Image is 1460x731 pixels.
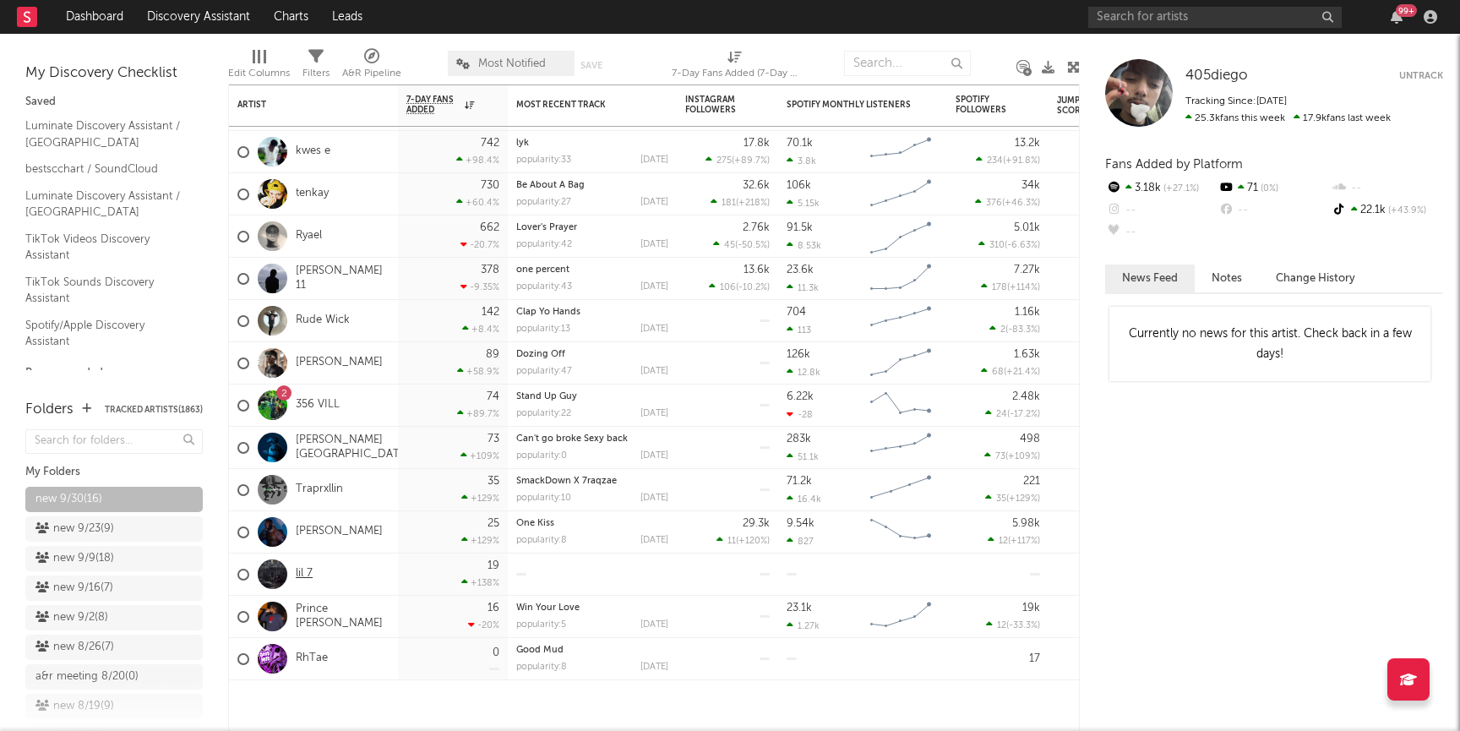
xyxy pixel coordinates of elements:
div: [DATE] [640,367,668,376]
div: 5.15k [787,198,820,209]
div: 16 [488,603,499,614]
div: Win Your Love [516,603,668,613]
div: +109 % [460,450,499,461]
div: 92.4 [1057,226,1125,247]
div: +58.9 % [457,366,499,377]
a: a&r meeting 8/20(0) [25,664,203,690]
div: 0 [493,647,499,658]
div: 20.0 [1057,480,1125,500]
div: 70.2 [1057,311,1125,331]
span: -17.2 % [1010,410,1038,419]
div: [DATE] [640,325,668,334]
div: ( ) [985,408,1040,419]
a: [PERSON_NAME] [296,356,383,370]
div: popularity: 22 [516,409,571,418]
svg: Chart title [863,596,939,638]
a: 356 VILL [296,398,340,412]
div: 1.27k [787,620,820,631]
div: ( ) [981,281,1040,292]
div: 34k [1021,180,1040,191]
a: lil 7 [296,567,313,581]
div: Edit Columns [228,42,290,91]
div: 730 [481,180,499,191]
span: 310 [989,241,1005,250]
a: Rude Wick [296,314,350,328]
div: -- [1105,221,1218,243]
div: 3.18k [1105,177,1218,199]
div: popularity: 42 [516,240,572,249]
div: [DATE] [640,451,668,461]
div: 126k [787,349,810,360]
div: [DATE] [640,198,668,207]
a: Good Mud [516,646,564,655]
a: [PERSON_NAME] 11 [296,265,390,293]
div: My Folders [25,462,203,483]
div: +129 % [461,493,499,504]
div: 7-Day Fans Added (7-Day Fans Added) [672,42,798,91]
div: popularity: 13 [516,325,570,334]
div: popularity: 5 [516,620,566,630]
svg: Chart title [863,173,939,215]
span: +43.9 % [1386,206,1426,215]
div: 99 + [1396,4,1417,17]
div: Saved [25,92,203,112]
div: popularity: 0 [516,451,567,461]
div: 70.1k [787,138,813,149]
div: 71.1 [1057,396,1125,416]
div: [DATE] [640,155,668,165]
div: +138 % [461,577,499,588]
a: new 9/30(16) [25,487,203,512]
span: 2 [1000,325,1005,335]
button: News Feed [1105,265,1195,292]
div: Currently no news for this artist. Check back in a few days! [1109,307,1430,381]
div: 378 [481,265,499,275]
span: -33.3 % [1009,621,1038,630]
span: +129 % [1009,494,1038,504]
span: 178 [992,283,1007,292]
div: ( ) [716,535,770,546]
div: 23.6k [787,265,814,275]
span: +27.1 % [1161,184,1199,194]
div: new 9/9 ( 18 ) [35,548,114,569]
span: +89.7 % [734,156,767,166]
div: a&r meeting 8/20 ( 0 ) [35,667,139,687]
a: TikTok Sounds Discovery Assistant [25,273,186,308]
a: Prince [PERSON_NAME] [296,603,390,631]
span: 12 [997,621,1006,630]
button: Save [580,61,602,70]
div: ( ) [981,366,1040,377]
span: 24 [996,410,1007,419]
span: 275 [716,156,732,166]
div: 2.76k [743,222,770,233]
span: -6.63 % [1007,241,1038,250]
div: 19k [1022,603,1040,614]
div: ( ) [713,239,770,250]
div: 498 [1020,434,1040,445]
span: 68 [992,368,1004,377]
div: ( ) [978,239,1040,250]
span: -83.3 % [1008,325,1038,335]
div: Lover's Prayer [516,223,668,232]
div: [DATE] [640,409,668,418]
div: ( ) [989,324,1040,335]
svg: Chart title [863,385,939,427]
div: 12.8k [787,367,820,378]
div: 742 [481,138,499,149]
div: 35 [488,476,499,487]
a: 405diego [1185,68,1248,85]
div: 16.4k [787,494,821,505]
a: new 9/9(18) [25,546,203,571]
a: Be About A Bag [516,181,585,190]
div: -28 [787,409,813,420]
div: My Discovery Checklist [25,63,203,84]
a: Luminate Discovery Assistant / [GEOGRAPHIC_DATA] [25,117,186,151]
span: +114 % [1010,283,1038,292]
div: Stand Up Guy [516,392,668,401]
span: Most Notified [478,58,546,69]
div: ( ) [988,535,1040,546]
span: +218 % [738,199,767,208]
div: new 8/26 ( 7 ) [35,637,114,657]
div: new 8/19 ( 9 ) [35,696,114,717]
span: Fans Added by Platform [1105,158,1243,171]
svg: Chart title [863,300,939,342]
